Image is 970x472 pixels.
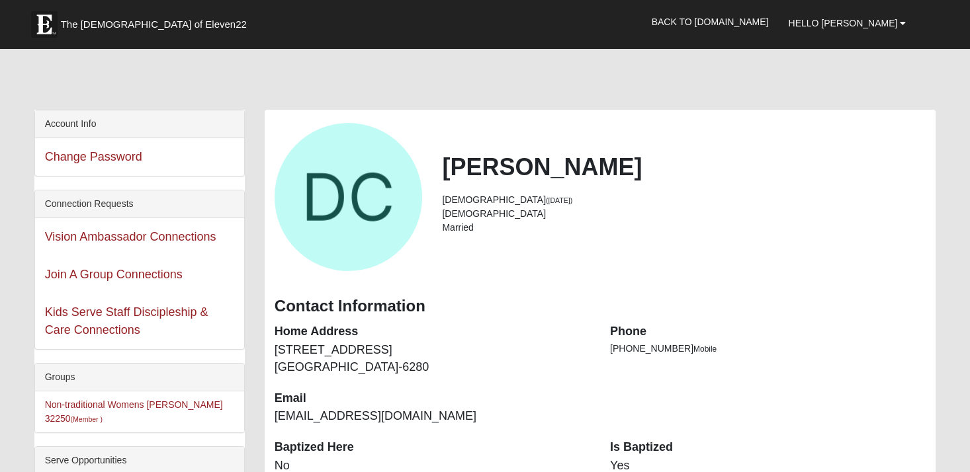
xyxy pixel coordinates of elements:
h2: [PERSON_NAME] [442,153,926,181]
a: Back to [DOMAIN_NAME] [642,5,779,38]
a: Kids Serve Staff Discipleship & Care Connections [45,305,208,336]
a: View Fullsize Photo [275,123,423,271]
dt: Phone [610,323,926,340]
a: Non-traditional Womens [PERSON_NAME] 32250(Member ) [45,399,223,424]
li: [PHONE_NUMBER] [610,342,926,356]
small: ([DATE]) [546,196,572,204]
dd: [STREET_ADDRESS] [GEOGRAPHIC_DATA]-6280 [275,342,590,375]
dt: Baptized Here [275,439,590,456]
small: (Member ) [71,415,103,423]
dt: Home Address [275,323,590,340]
li: [DEMOGRAPHIC_DATA] [442,193,926,207]
h3: Contact Information [275,297,926,316]
a: Vision Ambassador Connections [45,230,216,243]
span: Mobile [693,344,717,354]
a: Join A Group Connections [45,268,183,281]
li: Married [442,221,926,235]
span: Hello [PERSON_NAME] [789,18,898,28]
div: Account Info [35,110,244,138]
span: The [DEMOGRAPHIC_DATA] of Eleven22 [61,18,247,31]
dd: [EMAIL_ADDRESS][DOMAIN_NAME] [275,408,590,425]
a: Change Password [45,150,142,163]
a: The [DEMOGRAPHIC_DATA] of Eleven22 [24,5,289,38]
img: Eleven22 logo [31,11,58,38]
dt: Email [275,390,590,407]
dt: Is Baptized [610,439,926,456]
div: Connection Requests [35,190,244,218]
div: Groups [35,364,244,391]
a: Hello [PERSON_NAME] [779,7,916,40]
li: [DEMOGRAPHIC_DATA] [442,207,926,221]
